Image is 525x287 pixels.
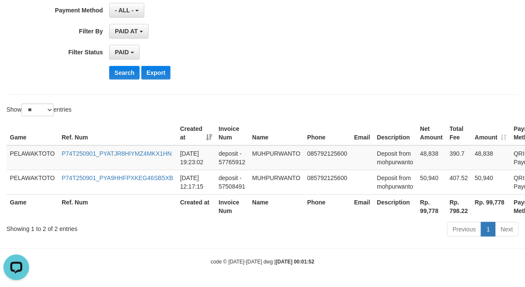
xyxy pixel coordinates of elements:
a: Next [495,222,519,237]
td: PELAWAKTOTO [6,170,58,194]
th: Rp. 99,778 [471,194,510,219]
th: Phone [304,121,350,145]
th: Phone [304,194,350,219]
a: Previous [447,222,481,237]
th: Ref. Num [58,121,176,145]
span: PAID AT [115,28,137,35]
td: Deposit from mohpurwanto [373,145,417,170]
button: PAID AT [109,24,148,38]
td: 390.7 [446,145,471,170]
th: Ref. Num [58,194,176,219]
td: 085792125600 [304,145,350,170]
th: Amount: activate to sort column ascending [471,121,510,145]
a: 1 [481,222,495,237]
th: Created at [176,194,215,219]
td: [DATE] 19:23:02 [176,145,215,170]
div: Showing 1 to 2 of 2 entries [6,221,212,233]
button: - ALL - [109,3,144,18]
td: deposit - 57765912 [215,145,249,170]
th: Name [249,194,304,219]
button: Export [141,66,170,80]
th: Email [351,194,373,219]
strong: [DATE] 00:01:52 [276,259,314,265]
a: P74T250901_PYA9HHFPXKEG46SB5XB [62,175,173,181]
th: Game [6,194,58,219]
td: PELAWAKTOTO [6,145,58,170]
th: Created at: activate to sort column ascending [176,121,215,145]
td: 50,940 [471,170,510,194]
span: PAID [115,49,128,56]
th: Game [6,121,58,145]
button: PAID [109,45,139,59]
td: 48,838 [417,145,446,170]
th: Email [351,121,373,145]
td: 085792125600 [304,170,350,194]
label: Show entries [6,104,72,116]
th: Description [373,121,417,145]
td: deposit - 57508491 [215,170,249,194]
td: [DATE] 12:17:15 [176,170,215,194]
th: Rp. 99,778 [417,194,446,219]
td: Deposit from mohpurwanto [373,170,417,194]
th: Net Amount [417,121,446,145]
th: Total Fee [446,121,471,145]
td: MUHPURWANTO [249,170,304,194]
th: Invoice Num [215,121,249,145]
button: Open LiveChat chat widget [3,3,29,29]
a: P74T250901_PYATJR8HIYMZ4MKX1HN [62,150,172,157]
th: Invoice Num [215,194,249,219]
select: Showentries [21,104,54,116]
td: 407.52 [446,170,471,194]
td: 48,838 [471,145,510,170]
button: Search [109,66,140,80]
th: Name [249,121,304,145]
td: 50,940 [417,170,446,194]
td: MUHPURWANTO [249,145,304,170]
span: - ALL - [115,7,134,14]
th: Description [373,194,417,219]
th: Rp. 798.22 [446,194,471,219]
small: code © [DATE]-[DATE] dwg | [211,259,314,265]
